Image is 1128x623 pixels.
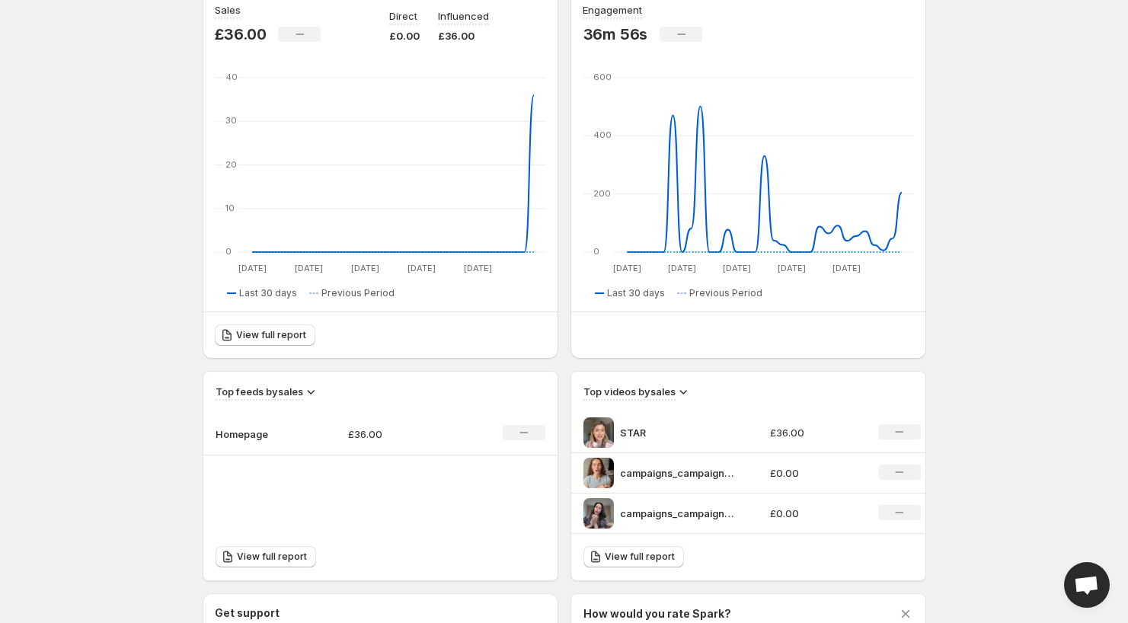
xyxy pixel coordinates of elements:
p: Direct [389,8,417,24]
p: £36.00 [348,427,456,442]
img: STAR [583,417,614,448]
text: [DATE] [238,263,266,273]
p: £0.00 [770,465,860,481]
p: £0.00 [770,506,860,521]
span: View full report [605,551,675,563]
text: 30 [225,115,237,126]
h3: Engagement [583,2,642,18]
p: Influenced [438,8,489,24]
p: campaigns_campaign-12509_clip_creator_16761_483409b5-0790-47e3-9c08-c1cea7b22e6a [620,465,734,481]
span: View full report [237,551,307,563]
text: 40 [225,72,238,82]
span: Previous Period [321,287,395,299]
text: [DATE] [463,263,491,273]
p: Homepage [216,427,292,442]
span: Last 30 days [239,287,297,299]
text: [DATE] [407,263,435,273]
text: 600 [593,72,612,82]
p: campaigns_campaign-12578_clip_creator_14753_f9ef1965-ccd3-43ee-add9-637652b457c6 [620,506,734,521]
text: 10 [225,203,235,213]
text: [DATE] [294,263,322,273]
h3: Sales [215,2,241,18]
text: 400 [593,129,612,140]
text: [DATE] [667,263,695,273]
p: STAR [620,425,734,440]
text: [DATE] [350,263,379,273]
a: View full report [583,546,684,567]
p: £36.00 [438,28,489,43]
p: £36.00 [770,425,860,440]
h3: How would you rate Spark? [583,606,731,621]
span: Last 30 days [607,287,665,299]
img: campaigns_campaign-12578_clip_creator_14753_f9ef1965-ccd3-43ee-add9-637652b457c6 [583,498,614,529]
p: £36.00 [215,25,267,43]
a: View full report [216,546,316,567]
text: 0 [593,246,599,257]
p: 36m 56s [583,25,648,43]
span: View full report [236,329,306,341]
img: campaigns_campaign-12509_clip_creator_16761_483409b5-0790-47e3-9c08-c1cea7b22e6a [583,458,614,488]
a: View full report [215,324,315,346]
text: [DATE] [723,263,751,273]
text: 20 [225,159,237,170]
text: 0 [225,246,232,257]
text: 200 [593,188,611,199]
text: [DATE] [612,263,641,273]
span: Previous Period [689,287,762,299]
text: [DATE] [832,263,861,273]
h3: Get support [215,605,280,621]
text: [DATE] [778,263,806,273]
p: £0.00 [389,28,420,43]
div: Open chat [1064,562,1110,608]
h3: Top feeds by sales [216,384,303,399]
h3: Top videos by sales [583,384,676,399]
